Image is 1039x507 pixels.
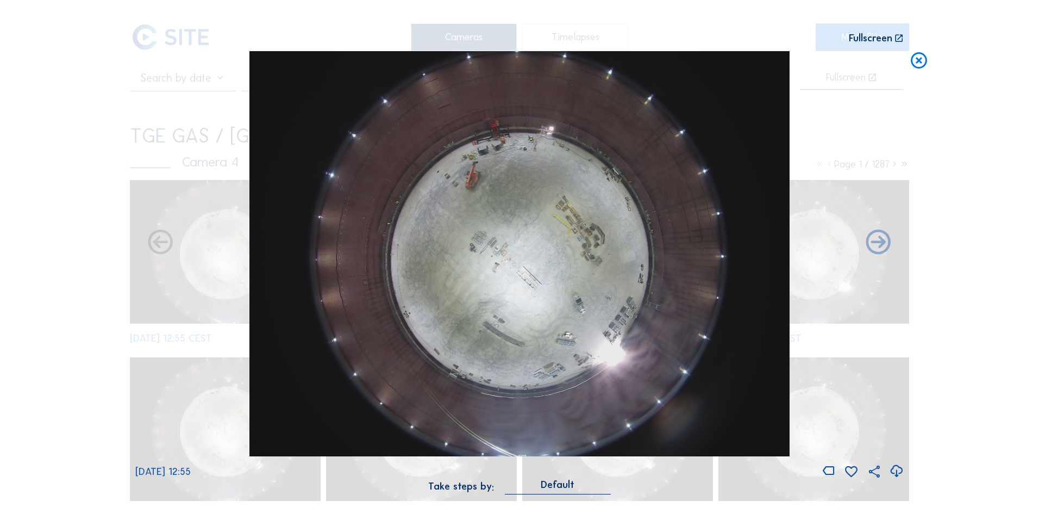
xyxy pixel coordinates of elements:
[249,51,790,457] img: Image
[541,480,574,490] div: Default
[849,33,892,44] div: Fullscreen
[505,480,611,494] div: Default
[863,228,893,258] i: Back
[428,481,494,491] div: Take steps by:
[135,466,191,478] span: [DATE] 12:55
[146,228,176,258] i: Forward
